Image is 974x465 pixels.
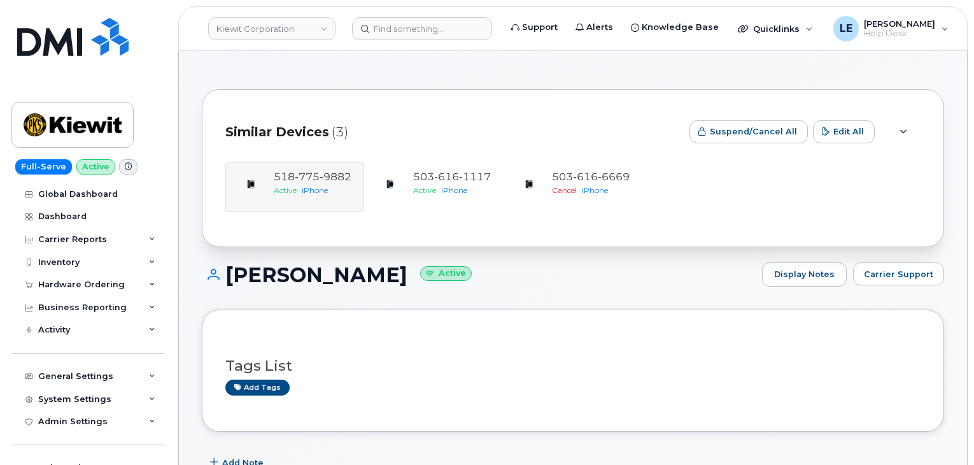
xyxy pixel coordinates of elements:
small: Active [420,266,472,281]
span: iPhone [441,185,467,195]
span: 6669 [598,171,630,183]
span: Active [413,185,436,195]
span: Similar Devices [225,123,329,141]
span: 503 [413,171,491,183]
span: 503 [552,171,630,183]
a: 5036161117ActiveiPhone [372,170,495,204]
img: image20231002-3703462-njx0qo.jpeg [382,176,397,192]
h3: Tags List [225,358,921,374]
span: 616 [573,171,598,183]
a: 5036166669CanceliPhone [511,170,635,204]
span: (3) [332,123,348,141]
span: 1117 [459,171,491,183]
h1: [PERSON_NAME] [202,264,756,286]
button: Edit All [813,120,875,143]
span: Edit All [833,125,864,138]
iframe: Messenger Launcher [919,410,964,455]
a: Display Notes [762,262,847,287]
span: Cancel [552,185,577,195]
button: Carrier Support [853,262,944,285]
span: Suspend/Cancel All [710,125,797,138]
span: 616 [434,171,459,183]
span: Carrier Support [864,268,933,280]
button: Suspend/Cancel All [689,120,808,143]
a: Add tags [225,380,290,396]
span: iPhone [582,185,608,195]
img: image20231002-3703462-njx0qo.jpeg [521,176,537,192]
